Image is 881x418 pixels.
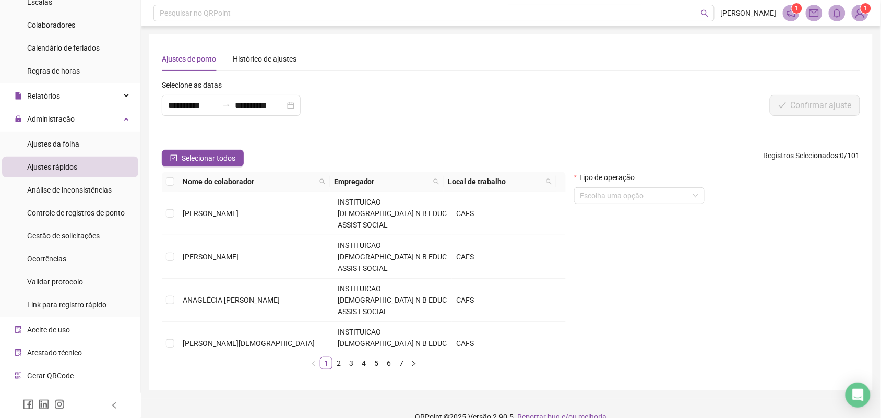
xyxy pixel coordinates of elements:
span: instagram [54,399,65,410]
span: Gestão de solicitações [27,232,100,240]
li: Próxima página [408,357,420,369]
span: search [431,174,442,189]
span: linkedin [39,399,49,410]
span: Empregador [334,176,429,187]
a: 6 [383,357,395,369]
span: search [433,178,439,185]
a: 7 [396,357,407,369]
li: 3 [345,357,358,369]
label: Selecione as datas [162,79,229,91]
li: 5 [370,357,383,369]
span: CAFS [456,209,474,218]
span: mail [809,8,819,18]
span: search [319,178,326,185]
span: right [411,361,417,367]
span: Controle de registros de ponto [27,209,125,217]
span: [PERSON_NAME][DEMOGRAPHIC_DATA] [183,339,315,348]
span: CAFS [456,296,474,304]
span: Local de trabalho [448,176,541,187]
span: Administração [27,115,75,123]
span: bell [832,8,842,18]
span: Aceite de uso [27,326,70,334]
div: Histórico de ajustes [233,53,296,65]
a: 5 [371,357,382,369]
span: ANAGLÉCIA [PERSON_NAME] [183,296,280,304]
span: swap-right [222,101,231,110]
span: Nome do colaborador [183,176,315,187]
div: Open Intercom Messenger [846,383,871,408]
span: qrcode [15,372,22,379]
span: INSTITUICAO [DEMOGRAPHIC_DATA] N B EDUC ASSIST SOCIAL [338,198,447,229]
li: 7 [395,357,408,369]
span: Link para registro rápido [27,301,106,309]
img: 53429 [852,5,868,21]
span: : 0 / 101 [764,150,860,166]
div: Ajustes de ponto [162,53,216,65]
span: [PERSON_NAME] [721,7,777,19]
button: right [408,357,420,369]
button: Confirmar ajuste [770,95,860,116]
span: audit [15,326,22,333]
span: Colaboradores [27,21,75,29]
span: file [15,92,22,100]
a: 3 [346,357,357,369]
span: Ajustes da folha [27,140,79,148]
span: facebook [23,399,33,410]
li: 4 [358,357,370,369]
span: 1 [795,5,799,12]
a: 1 [320,357,332,369]
span: search [317,174,328,189]
span: search [546,178,552,185]
button: Selecionar todos [162,150,244,166]
span: Validar protocolo [27,278,83,286]
span: INSTITUICAO [DEMOGRAPHIC_DATA] N B EDUC ASSIST SOCIAL [338,284,447,316]
label: Tipo de operação [574,172,641,183]
span: lock [15,115,22,123]
span: Registros Selecionados [764,151,839,160]
span: Ocorrências [27,255,66,263]
span: Calendário de feriados [27,44,100,52]
li: 6 [383,357,395,369]
span: [PERSON_NAME] [183,253,239,261]
a: 2 [333,357,344,369]
span: INSTITUICAO [DEMOGRAPHIC_DATA] N B EDUC ASSIST SOCIAL [338,241,447,272]
span: search [544,174,554,189]
span: Atestado técnico [27,349,82,357]
sup: Atualize o seu contato no menu Meus Dados [861,3,871,14]
button: left [307,357,320,369]
li: 1 [320,357,332,369]
span: check-square [170,154,177,162]
span: CAFS [456,253,474,261]
span: CAFS [456,339,474,348]
span: Selecionar todos [182,152,235,164]
span: INSTITUICAO [DEMOGRAPHIC_DATA] N B EDUC ASSIST SOCIAL [338,328,447,359]
span: [PERSON_NAME] [183,209,239,218]
span: Gerar QRCode [27,372,74,380]
span: Relatórios [27,92,60,100]
span: left [111,402,118,409]
span: solution [15,349,22,356]
span: Análise de inconsistências [27,186,112,194]
span: 1 [864,5,868,12]
span: search [701,9,709,17]
li: 2 [332,357,345,369]
span: Regras de horas [27,67,80,75]
li: Página anterior [307,357,320,369]
span: left [311,361,317,367]
a: 4 [358,357,370,369]
sup: 1 [792,3,802,14]
span: to [222,101,231,110]
span: Ajustes rápidos [27,163,77,171]
span: notification [787,8,796,18]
